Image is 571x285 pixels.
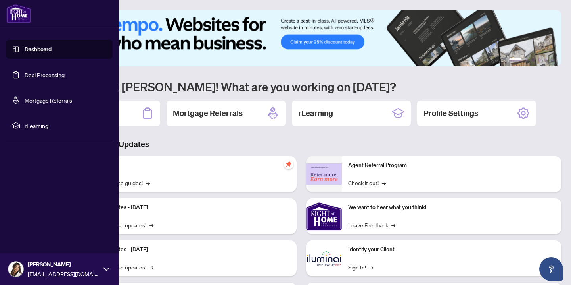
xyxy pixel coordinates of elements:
p: Platform Updates - [DATE] [83,245,290,254]
h1: Welcome back [PERSON_NAME]! What are you working on [DATE]? [41,79,561,94]
img: logo [6,4,31,23]
span: pushpin [284,159,293,169]
p: Identify your Client [348,245,555,254]
img: Identify your Client [306,240,342,276]
span: [PERSON_NAME] [28,260,99,269]
p: Platform Updates - [DATE] [83,203,290,212]
h3: Brokerage & Industry Updates [41,139,561,150]
h2: Profile Settings [423,108,478,119]
a: Dashboard [25,46,52,53]
h2: Mortgage Referrals [173,108,243,119]
img: We want to hear what you think! [306,198,342,234]
button: 5 [544,58,547,62]
span: rLearning [25,121,107,130]
img: Profile Icon [8,262,23,277]
button: Open asap [539,257,563,281]
span: → [391,221,395,229]
span: → [369,263,373,271]
button: 2 [525,58,528,62]
img: Agent Referral Program [306,163,342,185]
p: Self-Help [83,161,290,170]
span: → [149,263,153,271]
h2: rLearning [298,108,333,119]
a: Check it out!→ [348,178,386,187]
span: → [146,178,150,187]
button: 6 [550,58,554,62]
button: 3 [531,58,535,62]
button: 1 [509,58,522,62]
span: → [382,178,386,187]
p: We want to hear what you think! [348,203,555,212]
span: → [149,221,153,229]
img: Slide 0 [41,10,561,66]
p: Agent Referral Program [348,161,555,170]
a: Sign In!→ [348,263,373,271]
span: [EMAIL_ADDRESS][DOMAIN_NAME] [28,269,99,278]
a: Deal Processing [25,71,65,78]
button: 4 [538,58,541,62]
a: Mortgage Referrals [25,97,72,104]
a: Leave Feedback→ [348,221,395,229]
